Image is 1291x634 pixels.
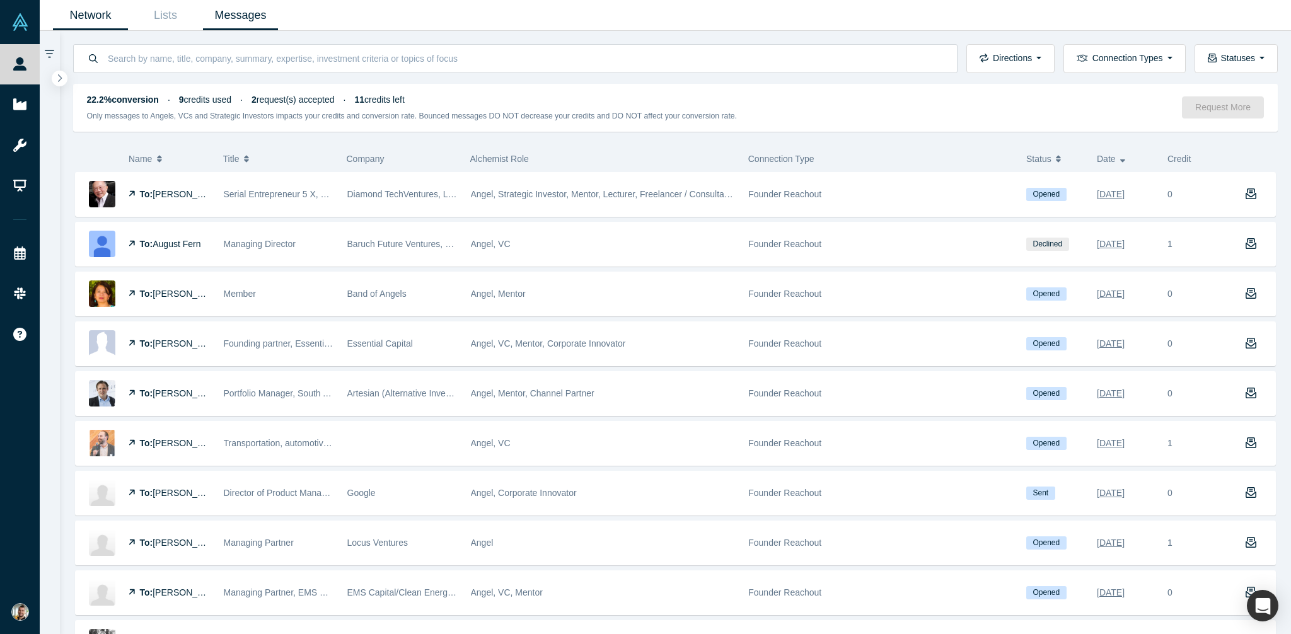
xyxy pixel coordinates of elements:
button: Statuses [1195,44,1278,73]
div: 0 [1167,586,1172,599]
span: credits used [179,95,231,105]
span: Angel, VC, Mentor, Corporate Innovator [471,338,626,349]
span: Name [129,146,152,172]
img: Selim Satici's Account [11,603,29,621]
img: August Fern's Profile Image [89,231,115,257]
strong: 2 [252,95,257,105]
a: Messages [203,1,278,30]
span: Title [223,146,240,172]
strong: To: [140,587,153,597]
img: Trond Wuellner's Profile Image [89,480,115,506]
span: Founder Reachout [748,488,821,498]
input: Search by name, title, company, summary, expertise, investment criteria or topics of focus [107,43,944,73]
button: Title [223,146,333,172]
strong: To: [140,538,153,548]
span: Founder Reachout [748,338,821,349]
span: Baruch Future Ventures, LLC [347,239,461,249]
div: [DATE] [1097,183,1125,205]
strong: To: [140,388,153,398]
span: Angel, VC [471,239,511,249]
span: Angel, VC [471,438,511,448]
span: Managing Partner, EMS Capital; Partner at Clean Energy Venture Group [224,587,507,597]
span: Alchemist Role [470,154,529,164]
strong: To: [140,289,153,299]
span: Portfolio Manager, South Australian Venture Capital Fund [224,388,448,398]
strong: 9 [179,95,184,105]
div: 0 [1167,188,1172,201]
span: [PERSON_NAME] [153,289,225,299]
span: Credit [1167,154,1191,164]
div: 0 [1167,337,1172,350]
span: [PERSON_NAME] [153,438,225,448]
span: Founder Reachout [748,538,821,548]
button: Name [129,146,210,172]
span: Artesian (Alternative Investments) [347,388,480,398]
button: Directions [966,44,1055,73]
span: Opened [1026,337,1067,350]
span: [PERSON_NAME] [153,587,225,597]
div: [DATE] [1097,432,1125,454]
span: Declined [1026,238,1069,251]
span: · [344,95,346,105]
div: [DATE] [1097,333,1125,355]
a: Lists [128,1,203,30]
img: Alchemist Vault Logo [11,13,29,31]
span: August Fern [153,239,200,249]
span: Angel, Mentor, Channel Partner [471,388,594,398]
span: EMS Capital/Clean Energy Venture Group [347,587,512,597]
button: Status [1026,146,1084,172]
div: 0 [1167,487,1172,500]
span: Opened [1026,586,1067,599]
span: Managing Director [224,239,296,249]
span: request(s) accepted [252,95,335,105]
img: Manthi Nguyen's Profile Image [89,280,115,307]
span: Google [347,488,376,498]
span: Band of Angels [347,289,407,299]
span: Transportation, automotive, logistics, and ecosystem around "things with wheels" [224,438,539,448]
span: Sent [1026,487,1055,500]
strong: To: [140,488,153,498]
span: Diamond TechVentures, LLC [347,189,460,199]
div: [DATE] [1097,383,1125,405]
strong: To: [140,189,153,199]
div: 0 [1167,287,1172,301]
span: Status [1026,146,1051,172]
span: [PERSON_NAME] [153,388,225,398]
span: Connection Type [748,154,814,164]
span: Founder Reachout [748,587,821,597]
div: 1 [1161,521,1232,565]
span: Founder Reachout [748,189,821,199]
span: Director of Product Management at Google [224,488,392,498]
span: Member [224,289,256,299]
span: Serial Entrepreneur 5 X, Venture Investor, & Stanford Mentor. [224,189,463,199]
img: David Rohrsheim's Profile Image [89,380,115,406]
span: [PERSON_NAME] [153,189,225,199]
div: [DATE] [1097,283,1125,305]
span: Angel, Mentor [471,289,526,299]
span: Opened [1026,536,1067,550]
span: Founder Reachout [748,239,821,249]
span: · [240,95,243,105]
strong: To: [140,239,153,249]
img: Stanley Sakai's Profile Image [89,579,115,606]
a: Network [53,1,128,30]
span: Essential Capital [347,338,413,349]
span: [PERSON_NAME] [153,538,225,548]
span: Managing Partner [224,538,294,548]
img: Eric Kwan's Profile Image [89,529,115,556]
span: Date [1097,146,1116,172]
div: [DATE] [1097,532,1125,554]
span: Angel, Corporate Innovator [471,488,577,498]
img: Jinglun Zhang's Profile Image [89,330,115,357]
span: Locus Ventures [347,538,408,548]
small: Only messages to Angels, VCs and Strategic Investors impacts your credits and conversion rate. Bo... [87,112,738,120]
span: Founder Reachout [748,438,821,448]
span: Founder Reachout [748,289,821,299]
div: 1 [1161,222,1232,266]
strong: To: [140,338,153,349]
button: Connection Types [1063,44,1185,73]
div: [DATE] [1097,582,1125,604]
span: Angel [471,538,494,548]
img: Henry Wong's Profile Image [89,181,115,207]
span: Opened [1026,287,1067,301]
